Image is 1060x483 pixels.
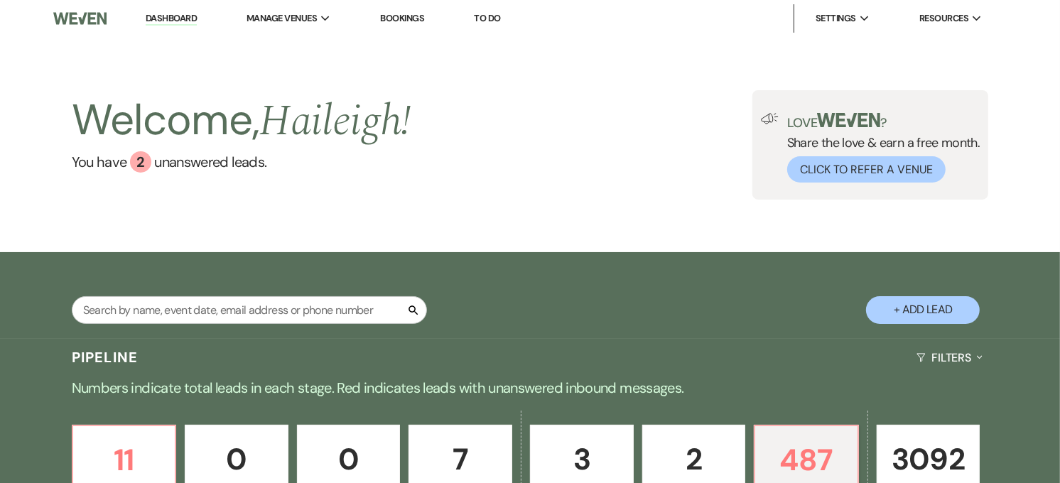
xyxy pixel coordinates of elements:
h3: Pipeline [72,347,139,367]
p: 7 [418,435,503,483]
img: loud-speaker-illustration.svg [761,113,779,124]
p: Love ? [787,113,980,129]
a: Bookings [380,12,424,24]
p: 2 [651,435,737,483]
p: 3 [539,435,624,483]
button: Filters [911,339,988,376]
span: Manage Venues [247,11,317,26]
h2: Welcome, [72,90,411,151]
input: Search by name, event date, email address or phone number [72,296,427,324]
button: Click to Refer a Venue [787,156,946,183]
a: You have 2 unanswered leads. [72,151,411,173]
a: Dashboard [146,12,197,26]
p: 0 [194,435,279,483]
p: 0 [306,435,391,483]
div: Share the love & earn a free month. [779,113,980,183]
p: 3092 [886,435,971,483]
a: To Do [474,12,500,24]
img: weven-logo-green.svg [817,113,880,127]
span: Resources [919,11,968,26]
span: Haileigh ! [259,89,411,154]
button: + Add Lead [866,296,980,324]
p: Numbers indicate total leads in each stage. Red indicates leads with unanswered inbound messages. [18,376,1042,399]
span: Settings [816,11,856,26]
img: Weven Logo [53,4,107,33]
div: 2 [130,151,151,173]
